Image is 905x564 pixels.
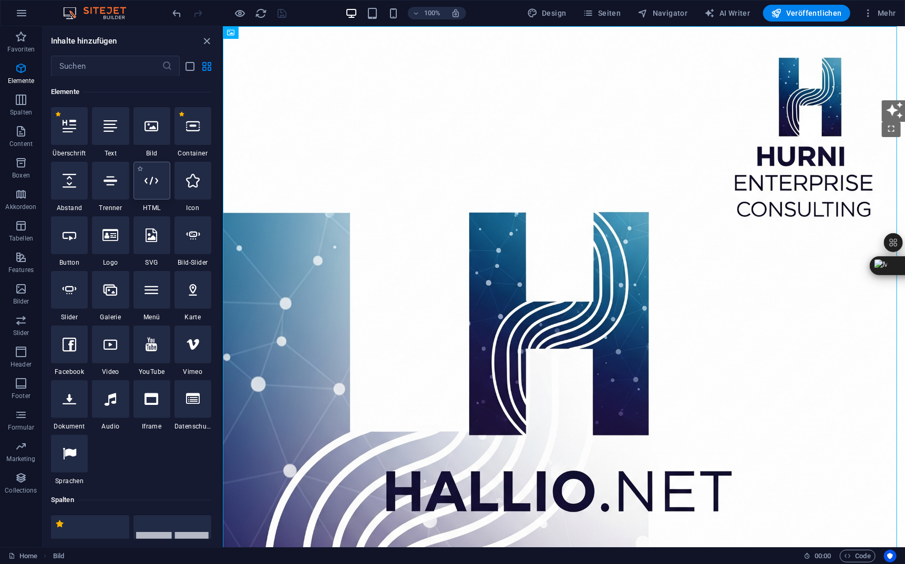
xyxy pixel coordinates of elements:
button: Code [840,550,876,562]
i: Seite neu laden [255,7,268,19]
h6: Session-Zeit [804,550,831,562]
button: AI Writer [701,5,755,22]
button: Mehr [859,5,900,22]
span: : [822,552,824,560]
span: 00 00 [815,550,831,562]
button: Navigator [634,5,692,22]
span: Design [527,8,567,18]
button: reload [255,7,268,19]
button: Veröffentlichen [763,5,850,22]
button: Usercentrics [884,550,897,562]
span: Code [845,550,871,562]
button: Seiten [579,5,625,22]
button: 100% [408,7,445,19]
i: Bei Größenänderung Zoomstufe automatisch an das gewählte Gerät anpassen. [451,8,460,18]
span: Seiten [583,8,621,18]
h6: Spalten [51,494,211,506]
div: Design (Strg+Alt+Y) [523,5,571,22]
span: AI Writer [705,8,750,18]
span: Mehr [863,8,896,18]
span: Navigator [638,8,688,18]
span: Veröffentlichen [772,8,842,18]
button: Design [523,5,571,22]
h6: Elemente [51,86,211,98]
h6: 100% [424,7,440,19]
